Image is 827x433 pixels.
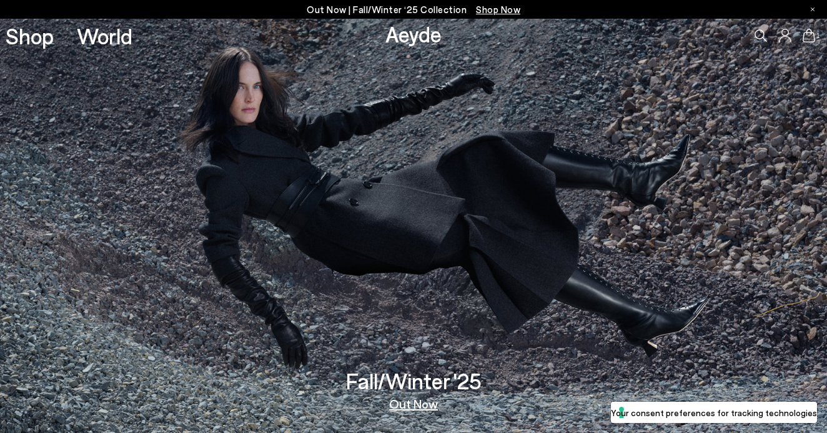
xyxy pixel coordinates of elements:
[346,370,482,392] h3: Fall/Winter '25
[476,4,520,15] span: Navigate to /collections/new-in
[611,406,817,419] label: Your consent preferences for tracking technologies
[389,397,438,410] a: Out Now
[611,402,817,423] button: Your consent preferences for tracking technologies
[803,29,815,42] a: 1
[815,32,821,39] span: 1
[77,25,132,47] a: World
[385,21,442,47] a: Aeyde
[6,25,54,47] a: Shop
[307,2,520,17] p: Out Now | Fall/Winter ‘25 Collection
